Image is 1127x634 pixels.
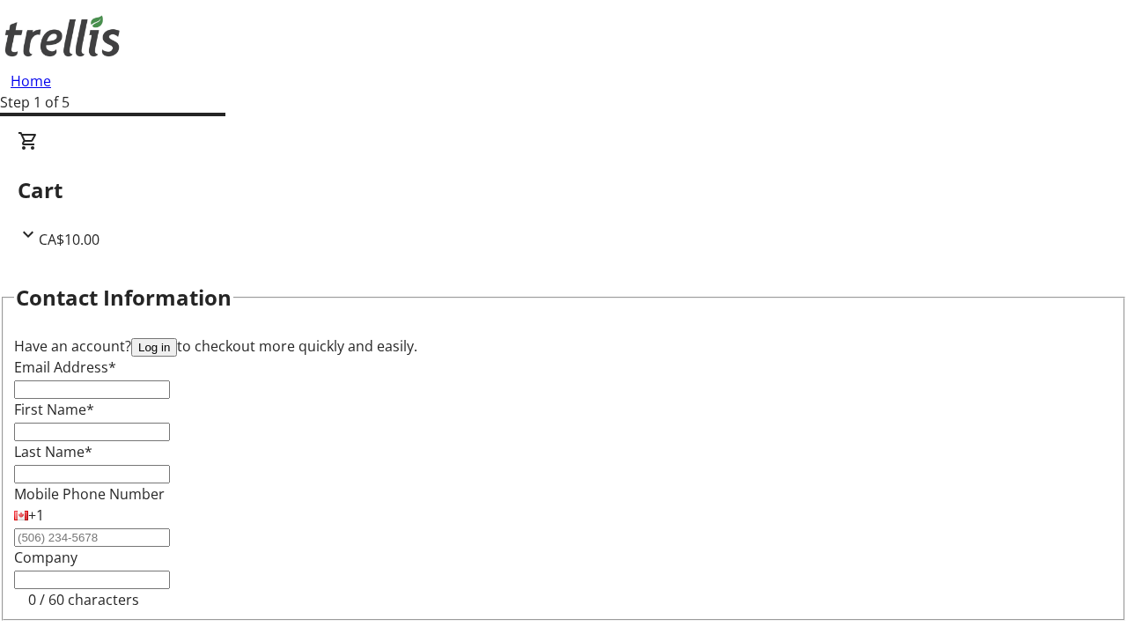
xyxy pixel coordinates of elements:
button: Log in [131,338,177,357]
h2: Contact Information [16,282,232,313]
label: Mobile Phone Number [14,484,165,504]
div: Have an account? to checkout more quickly and easily. [14,335,1113,357]
label: First Name* [14,400,94,419]
input: (506) 234-5678 [14,528,170,547]
h2: Cart [18,174,1109,206]
tr-character-limit: 0 / 60 characters [28,590,139,609]
div: CartCA$10.00 [18,130,1109,250]
label: Company [14,548,77,567]
span: CA$10.00 [39,230,99,249]
label: Last Name* [14,442,92,461]
label: Email Address* [14,358,116,377]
